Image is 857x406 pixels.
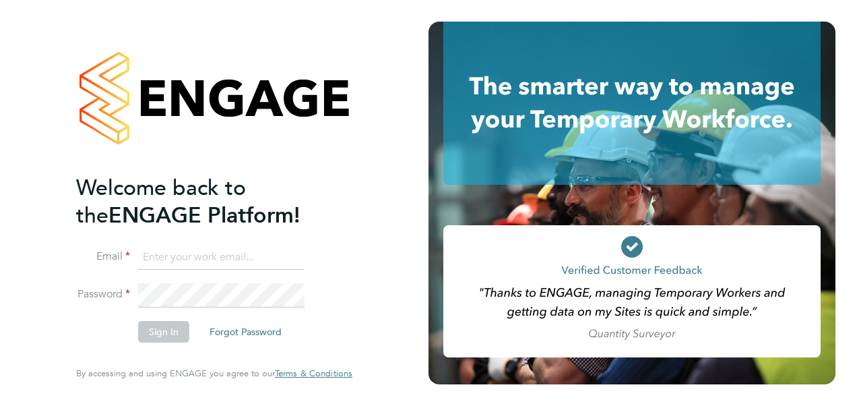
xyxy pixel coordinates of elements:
h2: ENGAGE Platform! [76,174,339,229]
label: Email [76,250,130,264]
input: Enter your work email... [138,245,305,270]
label: Password [76,287,130,301]
span: By accessing and using ENGAGE you agree to our [76,368,352,379]
span: Terms & Conditions [275,368,352,379]
span: Welcome back to the [76,175,246,229]
button: Forgot Password [199,321,292,343]
button: Sign In [138,321,189,343]
a: Terms & Conditions [275,368,352,379]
